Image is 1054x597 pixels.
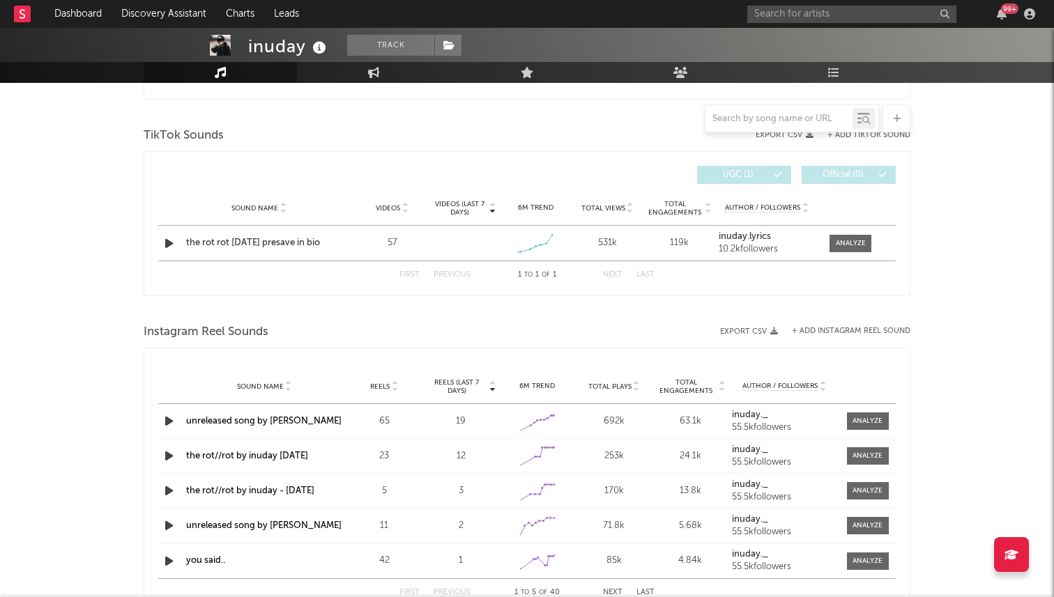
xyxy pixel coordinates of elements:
[144,127,224,144] span: TikTok Sounds
[237,382,284,391] span: Sound Name
[719,245,816,254] div: 10.2k followers
[349,414,419,428] div: 65
[186,451,308,460] a: the rot//rot by inuday [DATE]
[732,493,837,502] div: 55.5k followers
[426,378,487,395] span: Reels (last 7 days)
[186,556,225,565] a: you said..
[376,204,400,212] span: Videos
[349,484,419,498] div: 5
[349,554,419,568] div: 42
[656,484,726,498] div: 13.8k
[732,550,768,559] strong: inuday._
[656,414,726,428] div: 63.1k
[521,589,529,596] span: to
[426,414,496,428] div: 19
[997,8,1007,20] button: 99+
[579,414,649,428] div: 692k
[434,589,471,596] button: Previous
[426,519,496,533] div: 2
[579,484,649,498] div: 170k
[706,171,770,179] span: UGC ( 1 )
[399,589,420,596] button: First
[539,589,547,596] span: of
[581,204,625,212] span: Total Views
[426,449,496,463] div: 12
[588,382,632,391] span: Total Plays
[705,114,853,125] input: Search by song name or URL
[732,480,768,489] strong: inuday._
[186,521,342,530] a: unreleased song by [PERSON_NAME]
[732,410,837,420] a: inuday._
[603,589,623,596] button: Next
[732,458,837,467] div: 55.5k followers
[186,417,342,426] a: unreleased song by [PERSON_NAME]
[778,327,910,335] div: + Add Instagram Reel Sound
[719,232,816,242] a: inuday.lyrics
[603,271,623,279] button: Next
[732,480,837,490] a: inuday._
[426,554,496,568] div: 1
[814,132,910,139] button: + Add TikTok Sound
[524,272,533,278] span: to
[732,515,768,524] strong: inuday._
[503,203,568,213] div: 6M Trend
[370,382,390,391] span: Reels
[732,550,837,559] a: inuday._
[349,449,419,463] div: 23
[747,6,956,23] input: Search for artists
[231,204,278,212] span: Sound Name
[811,171,875,179] span: Official ( 0 )
[186,486,314,495] a: the rot//rot by inuday - [DATE]
[1001,3,1018,14] div: 99 +
[636,589,655,596] button: Last
[349,519,419,533] div: 11
[656,449,726,463] div: 24.1k
[697,166,791,184] button: UGC(1)
[248,35,330,58] div: inuday
[656,378,717,395] span: Total Engagements
[360,236,425,250] div: 57
[579,554,649,568] div: 85k
[732,410,768,419] strong: inuday._
[732,445,837,455] a: inuday._
[186,236,332,250] a: the rot rot [DATE] presave in bio
[656,519,726,533] div: 5.68k
[732,445,768,454] strong: inuday._
[792,327,910,335] button: + Add Instagram Reel Sound
[802,166,896,184] button: Official(0)
[434,271,471,279] button: Previous
[636,271,655,279] button: Last
[647,200,703,217] span: Total Engagements
[732,515,837,525] a: inuday._
[503,381,572,391] div: 6M Trend
[579,449,649,463] div: 253k
[756,131,814,139] button: Export CSV
[426,484,496,498] div: 3
[575,236,640,250] div: 531k
[732,527,837,537] div: 55.5k followers
[656,554,726,568] div: 4.84k
[579,519,649,533] div: 71.8k
[732,562,837,572] div: 55.5k followers
[347,35,434,56] button: Track
[431,200,488,217] span: Videos (last 7 days)
[732,423,837,433] div: 55.5k followers
[542,272,550,278] span: of
[720,327,778,336] button: Export CSV
[725,203,800,212] span: Author / Followers
[399,271,420,279] button: First
[827,132,910,139] button: + Add TikTok Sound
[498,267,575,284] div: 1 1 1
[742,382,818,391] span: Author / Followers
[144,324,268,341] span: Instagram Reel Sounds
[647,236,712,250] div: 119k
[719,232,771,241] strong: inuday.lyrics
